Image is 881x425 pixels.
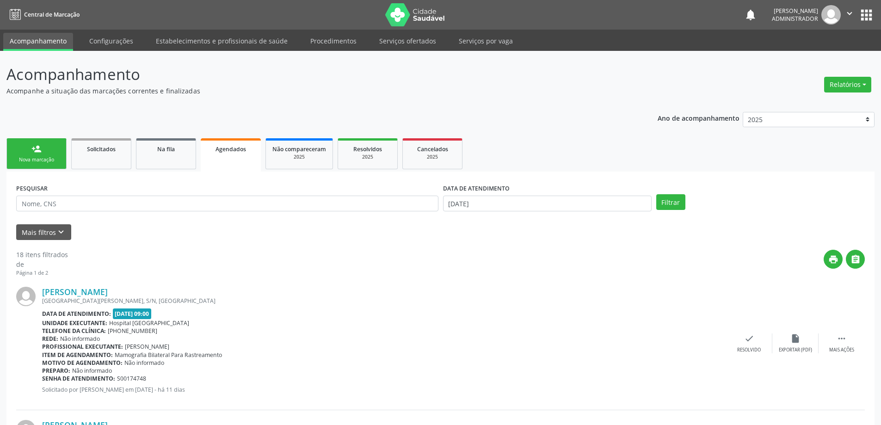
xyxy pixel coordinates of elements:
[16,181,48,196] label: PESQUISAR
[272,154,326,160] div: 2025
[737,347,761,353] div: Resolvido
[345,154,391,160] div: 2025
[16,259,68,269] div: de
[850,254,861,265] i: 
[353,145,382,153] span: Resolvidos
[858,7,875,23] button: apps
[837,333,847,344] i: 
[772,15,818,23] span: Administrador
[42,297,726,305] div: [GEOGRAPHIC_DATA][PERSON_NAME], S/N, [GEOGRAPHIC_DATA]
[31,144,42,154] div: person_add
[829,347,854,353] div: Mais ações
[16,224,71,240] button: Mais filtroskeyboard_arrow_down
[16,287,36,306] img: img
[373,33,443,49] a: Serviços ofertados
[216,145,246,153] span: Agendados
[42,310,111,318] b: Data de atendimento:
[824,250,843,269] button: print
[42,359,123,367] b: Motivo de agendamento:
[779,347,812,353] div: Exportar (PDF)
[149,33,294,49] a: Estabelecimentos e profissionais de saúde
[42,335,58,343] b: Rede:
[824,77,871,92] button: Relatórios
[24,11,80,18] span: Central de Marcação
[42,343,123,351] b: Profissional executante:
[846,250,865,269] button: 
[157,145,175,153] span: Na fila
[3,33,73,51] a: Acompanhamento
[83,33,140,49] a: Configurações
[6,86,614,96] p: Acompanhe a situação das marcações correntes e finalizadas
[656,194,685,210] button: Filtrar
[790,333,801,344] i: insert_drive_file
[16,269,68,277] div: Página 1 de 2
[409,154,456,160] div: 2025
[772,7,818,15] div: [PERSON_NAME]
[443,196,652,211] input: Selecione um intervalo
[744,8,757,21] button: notifications
[42,351,113,359] b: Item de agendamento:
[272,145,326,153] span: Não compareceram
[115,351,222,359] span: Mamografia Bilateral Para Rastreamento
[60,335,100,343] span: Não informado
[42,386,726,394] p: Solicitado por [PERSON_NAME] em [DATE] - há 11 dias
[828,254,838,265] i: print
[42,319,107,327] b: Unidade executante:
[108,327,157,335] span: [PHONE_NUMBER]
[304,33,363,49] a: Procedimentos
[443,181,510,196] label: DATA DE ATENDIMENTO
[658,112,739,123] p: Ano de acompanhamento
[13,156,60,163] div: Nova marcação
[124,359,164,367] span: Não informado
[6,7,80,22] a: Central de Marcação
[16,196,438,211] input: Nome, CNS
[56,227,66,237] i: keyboard_arrow_down
[841,5,858,25] button: 
[42,375,115,382] b: Senha de atendimento:
[87,145,116,153] span: Solicitados
[117,375,146,382] span: S00174748
[417,145,448,153] span: Cancelados
[109,319,189,327] span: Hospital [GEOGRAPHIC_DATA]
[844,8,855,18] i: 
[6,63,614,86] p: Acompanhamento
[744,333,754,344] i: check
[125,343,169,351] span: [PERSON_NAME]
[16,250,68,259] div: 18 itens filtrados
[72,367,112,375] span: Não informado
[113,308,152,319] span: [DATE] 09:00
[452,33,519,49] a: Serviços por vaga
[42,287,108,297] a: [PERSON_NAME]
[821,5,841,25] img: img
[42,327,106,335] b: Telefone da clínica:
[42,367,70,375] b: Preparo:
